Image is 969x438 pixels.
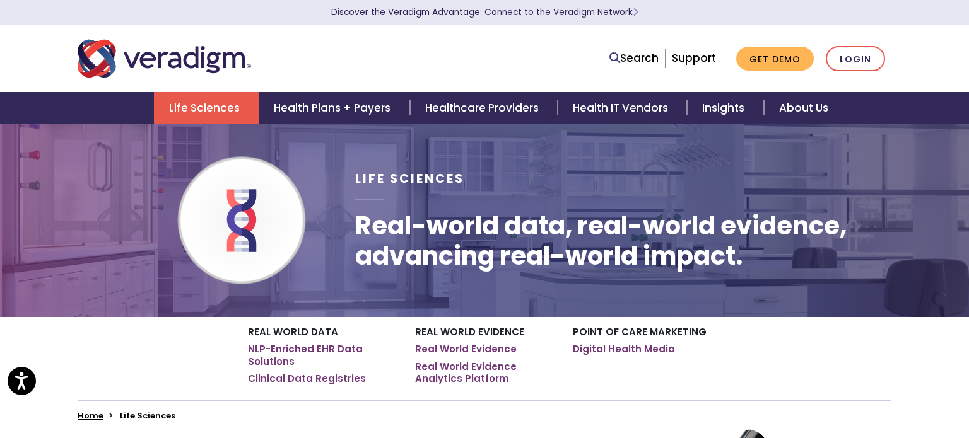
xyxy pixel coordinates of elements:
span: Life Sciences [355,170,464,187]
a: Home [78,410,103,422]
a: Login [826,46,885,72]
a: Search [609,50,659,67]
a: Get Demo [736,47,814,71]
a: Real World Evidence [415,343,517,355]
a: Health IT Vendors [558,92,687,124]
span: Learn More [633,6,638,18]
a: Discover the Veradigm Advantage: Connect to the Veradigm NetworkLearn More [331,6,638,18]
a: About Us [764,92,843,124]
a: Healthcare Providers [410,92,558,124]
a: Health Plans + Payers [259,92,409,124]
a: Life Sciences [154,92,259,124]
h1: Real-world data, real-world evidence, advancing real-world impact. [355,210,891,271]
a: Support [672,50,716,66]
a: Real World Evidence Analytics Platform [415,360,554,385]
a: Digital Health Media [573,343,675,355]
img: Veradigm logo [78,38,251,79]
a: Insights [687,92,763,124]
a: Clinical Data Registries [248,372,366,385]
a: NLP-Enriched EHR Data Solutions [248,343,396,367]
